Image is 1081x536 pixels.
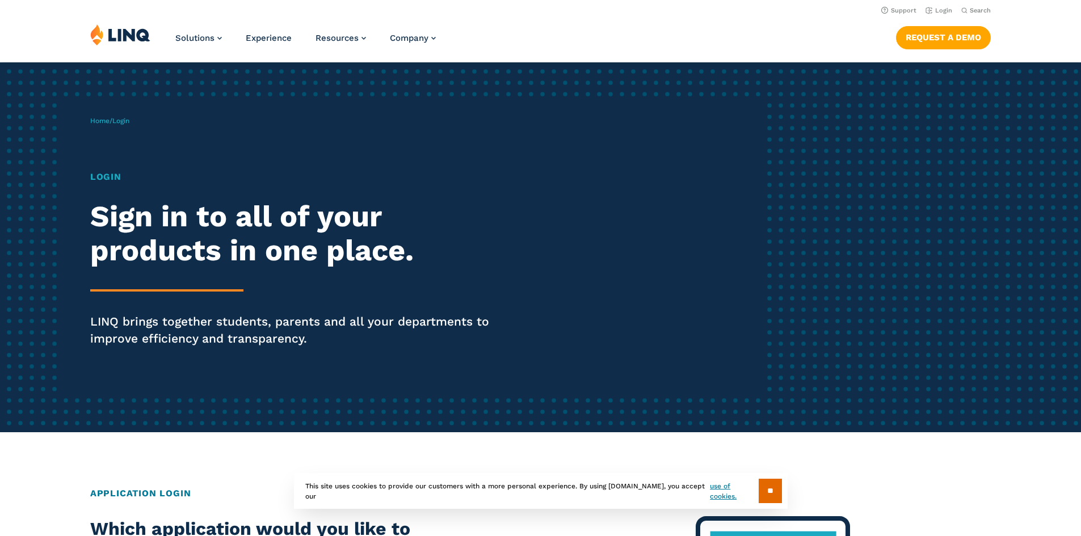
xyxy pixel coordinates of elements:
img: LINQ | K‑12 Software [90,24,150,45]
nav: Button Navigation [896,24,991,49]
a: Experience [246,33,292,43]
a: Solutions [175,33,222,43]
span: Company [390,33,428,43]
button: Open Search Bar [961,6,991,15]
nav: Primary Navigation [175,24,436,61]
a: Support [881,7,916,14]
h2: Application Login [90,487,991,500]
p: LINQ brings together students, parents and all your departments to improve efficiency and transpa... [90,313,507,347]
a: Request a Demo [896,26,991,49]
div: This site uses cookies to provide our customers with a more personal experience. By using [DOMAIN... [294,473,788,509]
span: Solutions [175,33,214,43]
h1: Login [90,170,507,184]
span: / [90,117,129,125]
span: Search [970,7,991,14]
a: use of cookies. [710,481,758,501]
span: Resources [316,33,359,43]
a: Login [926,7,952,14]
a: Company [390,33,436,43]
h2: Sign in to all of your products in one place. [90,200,507,268]
a: Home [90,117,110,125]
span: Login [112,117,129,125]
a: Resources [316,33,366,43]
